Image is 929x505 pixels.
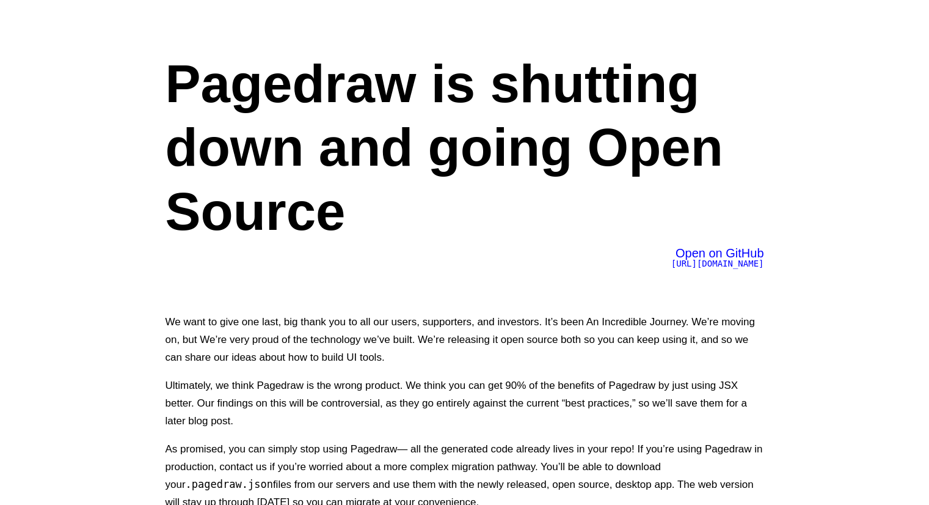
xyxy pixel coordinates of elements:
p: Ultimately, we think Pagedraw is the wrong product. We think you can get 90% of the benefits of P... [166,377,764,430]
span: [URL][DOMAIN_NAME] [671,259,764,268]
code: .pagedraw.json [186,478,273,490]
span: Open on GitHub [676,246,764,260]
a: Open on GitHub[URL][DOMAIN_NAME] [671,249,764,268]
h1: Pagedraw is shutting down and going Open Source [166,52,764,243]
p: We want to give one last, big thank you to all our users, supporters, and investors. It’s been An... [166,313,764,366]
